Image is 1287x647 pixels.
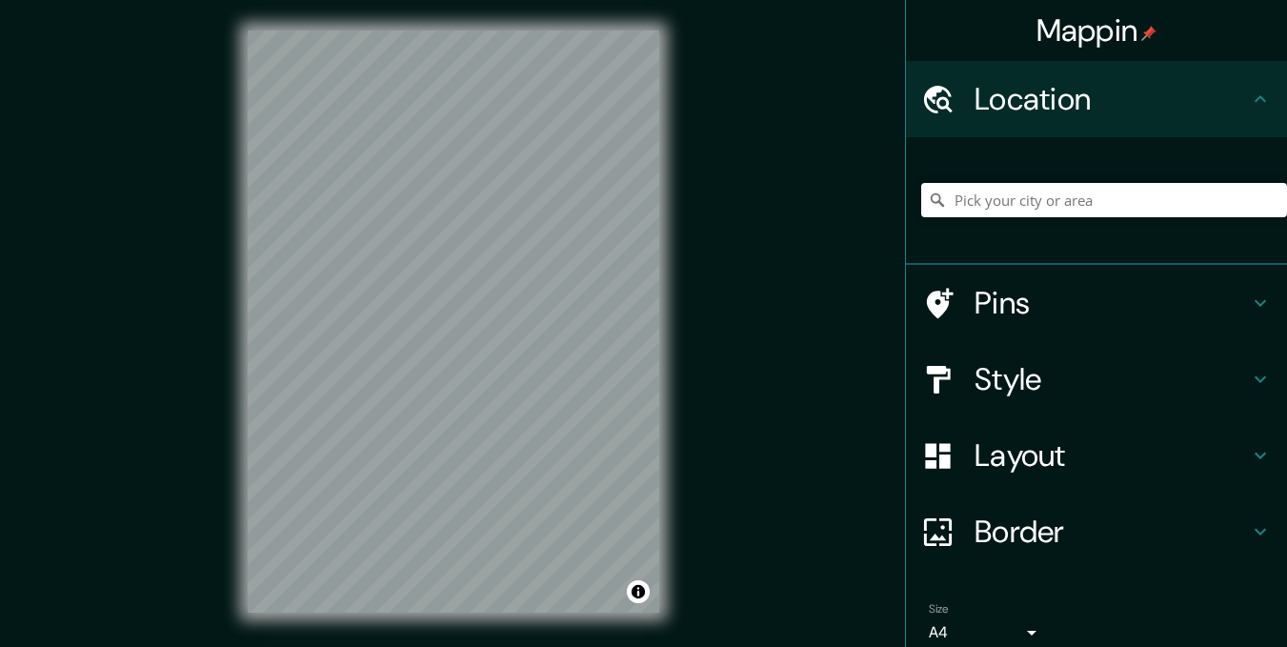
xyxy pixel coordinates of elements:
[1117,573,1266,626] iframe: Help widget launcher
[921,183,1287,217] input: Pick your city or area
[929,601,949,617] label: Size
[1036,11,1157,50] h4: Mappin
[248,30,659,613] canvas: Map
[1141,26,1156,41] img: pin-icon.png
[975,436,1249,475] h4: Layout
[906,61,1287,137] div: Location
[906,494,1287,570] div: Border
[975,284,1249,322] h4: Pins
[906,265,1287,341] div: Pins
[627,580,650,603] button: Toggle attribution
[906,341,1287,417] div: Style
[906,417,1287,494] div: Layout
[975,513,1249,551] h4: Border
[975,360,1249,398] h4: Style
[975,80,1249,118] h4: Location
